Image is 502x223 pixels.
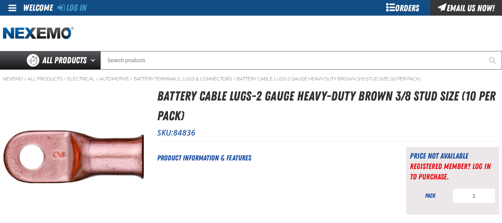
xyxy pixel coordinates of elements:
[3,27,74,40] a: Home
[453,188,495,203] input: Product Quantity
[410,192,451,200] div: pack
[483,51,502,70] button: Start Searching
[173,127,195,138] span: 84836
[3,27,74,40] img: Nexemo logo
[42,54,87,67] span: All Products
[410,151,495,161] div: Price not available
[233,76,236,82] span: /
[28,76,62,82] a: All Products
[96,76,98,82] span: /
[410,162,490,181] a: Registered Member? Log In to purchase.
[237,76,420,82] a: Battery Cable Lugs-2 Gauge Heavy-Duty Brown 3/8 Stud Size (10 per pack)
[64,76,66,82] span: /
[3,76,499,82] nav: Breadcrumbs
[157,86,499,125] h1: Battery Cable Lugs-2 Gauge Heavy-Duty Brown 3/8 Stud Size (10 per pack)
[57,3,87,13] a: Log In
[134,76,232,82] a: Battery Terminals, Lugs & Connectors
[100,76,129,82] a: Automotive
[24,76,27,82] span: /
[88,51,100,70] button: Open All Products pages
[3,76,23,82] a: Nexemo
[67,76,95,82] a: Electrical
[100,51,502,70] input: Search
[130,76,133,82] span: /
[157,127,499,138] p: SKU:
[157,152,388,163] h2: Product Information & Features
